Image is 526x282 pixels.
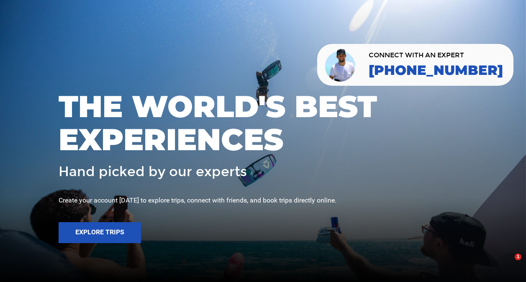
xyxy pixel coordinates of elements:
div: Create your account [DATE] to explore trips, connect with friends, and book trips directly online. [59,196,467,205]
iframe: Intercom live chat [498,254,518,274]
img: contact our team [323,47,358,82]
span: CONNECT WITH AN EXPERT [369,52,503,59]
button: Explore Trips [59,222,141,243]
span: 1 [515,254,521,260]
span: THE WORLD'S BEST EXPERIENCES [59,90,467,156]
span: Hand picked by our experts [59,164,247,179]
a: [PHONE_NUMBER] [369,63,503,78]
